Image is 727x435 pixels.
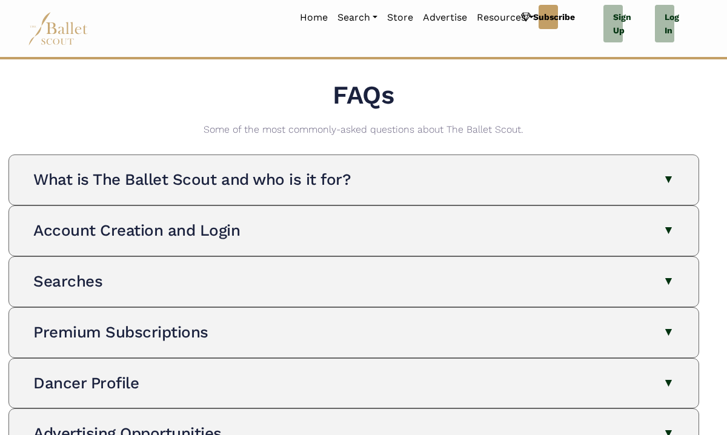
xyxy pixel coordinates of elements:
button: What is The Ballet Scout and who is it for? [33,170,674,190]
h3: Searches [33,272,102,290]
h1: FAQs [28,79,699,112]
button: Searches [33,271,674,292]
button: Premium Subscriptions [33,322,674,343]
p: Some of the most commonly-asked questions about The Ballet Scout. [28,117,699,152]
a: Store [382,5,418,30]
a: Search [333,5,382,30]
a: Log In [655,5,674,42]
a: Advertise [418,5,472,30]
span: Subscribe [533,10,575,24]
a: Subscribe [539,5,558,29]
a: Sign Up [603,5,623,42]
button: Account Creation and Login [33,221,674,241]
h3: Premium Subscriptions [33,323,208,341]
h3: Dancer Profile [33,374,139,392]
a: Home [295,5,333,30]
h3: What is The Ballet Scout and who is it for? [33,170,351,188]
button: Dancer Profile [33,373,674,394]
a: Resources [472,5,538,30]
img: gem.svg [521,10,531,24]
h3: Account Creation and Login [33,221,241,239]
